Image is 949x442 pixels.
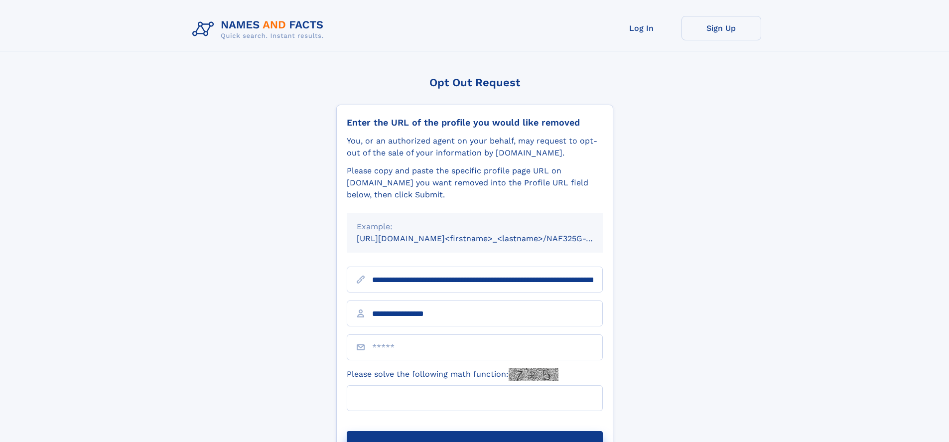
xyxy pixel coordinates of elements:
[602,16,681,40] a: Log In
[336,76,613,89] div: Opt Out Request
[188,16,332,43] img: Logo Names and Facts
[347,368,558,381] label: Please solve the following math function:
[347,117,603,128] div: Enter the URL of the profile you would like removed
[347,165,603,201] div: Please copy and paste the specific profile page URL on [DOMAIN_NAME] you want removed into the Pr...
[347,135,603,159] div: You, or an authorized agent on your behalf, may request to opt-out of the sale of your informatio...
[681,16,761,40] a: Sign Up
[357,221,593,233] div: Example:
[357,234,622,243] small: [URL][DOMAIN_NAME]<firstname>_<lastname>/NAF325G-xxxxxxxx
